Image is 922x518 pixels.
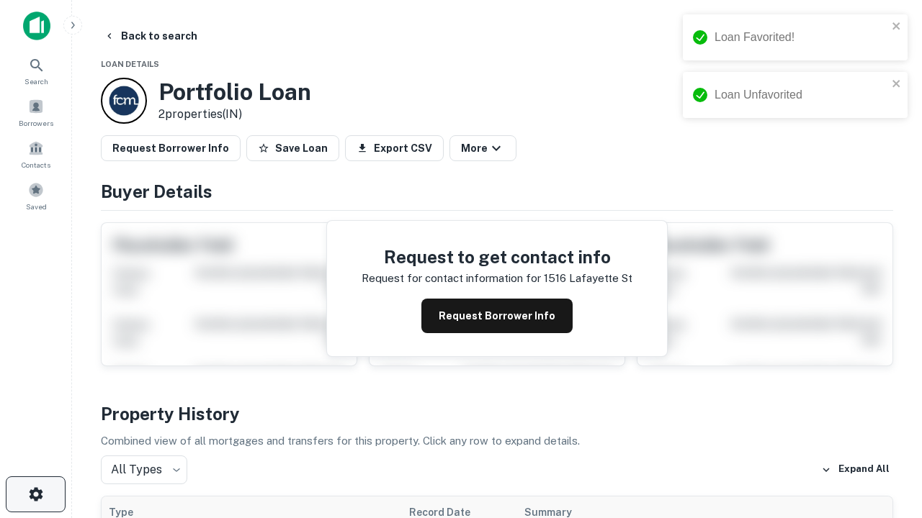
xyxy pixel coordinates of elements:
button: close [892,78,902,91]
h3: Portfolio Loan [158,78,311,106]
button: Request Borrower Info [421,299,573,333]
p: 2 properties (IN) [158,106,311,123]
span: Search [24,76,48,87]
span: Contacts [22,159,50,171]
img: capitalize-icon.png [23,12,50,40]
h4: Request to get contact info [362,244,632,270]
button: close [892,20,902,34]
div: All Types [101,455,187,484]
span: Saved [26,201,47,212]
button: Save Loan [246,135,339,161]
h4: Buyer Details [101,178,893,204]
span: Loan Details [101,60,159,68]
span: Borrowers [19,117,53,129]
a: Saved [4,176,68,215]
button: Request Borrower Info [101,135,241,161]
a: Borrowers [4,93,68,132]
button: Back to search [98,23,203,49]
div: Loan Favorited! [715,29,887,46]
p: 1516 lafayette st [544,270,632,287]
button: Export CSV [345,135,444,161]
div: Loan Unfavorited [715,86,887,104]
a: Search [4,51,68,90]
p: Combined view of all mortgages and transfers for this property. Click any row to expand details. [101,432,893,450]
button: More [449,135,516,161]
iframe: Chat Widget [850,403,922,472]
p: Request for contact information for [362,270,541,287]
h4: Property History [101,401,893,427]
a: Contacts [4,135,68,173]
button: Expand All [818,459,893,481]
